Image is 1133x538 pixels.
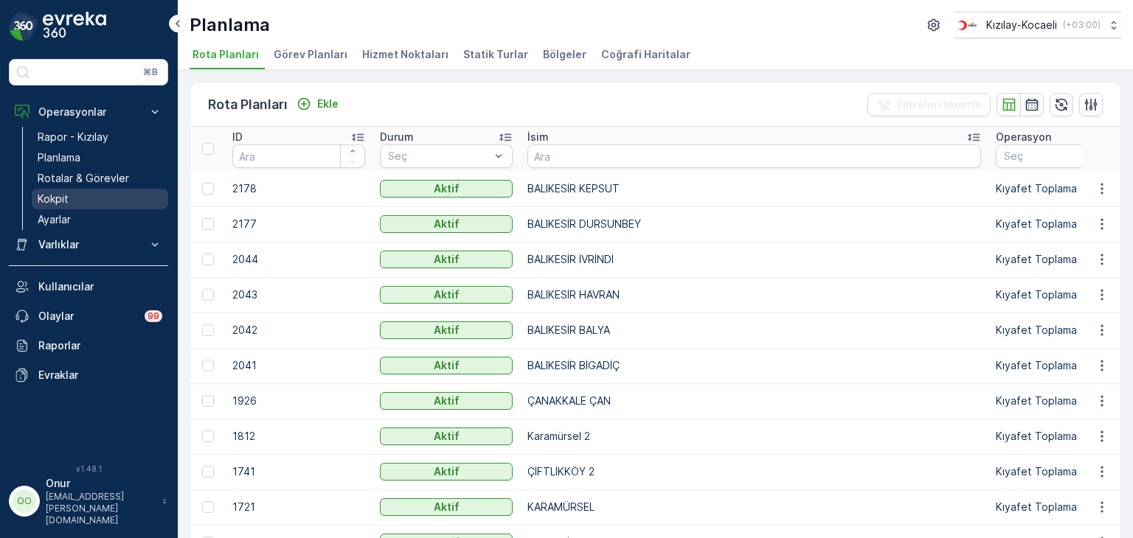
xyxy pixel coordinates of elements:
p: Onur [46,476,155,491]
div: Toggle Row Selected [202,430,214,442]
button: Operasyonlar [9,97,168,127]
p: ( +03:00 ) [1063,19,1101,31]
span: Statik Turlar [463,47,528,62]
p: Ayarlar [38,212,71,227]
p: Operasyon [996,130,1051,144]
p: Aktif [434,358,460,373]
a: Ayarlar [32,209,168,230]
p: Kızılay-Kocaeli [986,18,1057,32]
p: Varlıklar [38,237,139,252]
a: Evraklar [9,360,168,390]
img: logo_dark-DEwI_e13.png [43,12,106,41]
button: Ekle [291,95,344,113]
p: Rota Planları [208,94,288,115]
p: Kokpit [38,192,69,206]
p: Rapor - Kızılay [38,130,108,144]
td: 2043 [225,277,373,312]
p: Aktif [434,287,460,302]
img: logo [9,12,38,41]
td: 2177 [225,206,373,242]
td: 1721 [225,489,373,525]
p: Aktif [434,217,460,231]
td: 1741 [225,454,373,489]
button: Aktif [380,215,513,233]
span: Bölgeler [543,47,586,62]
a: Planlama [32,147,168,168]
p: ID [232,130,243,144]
span: Hizmet Noktaları [362,47,448,62]
p: Filtreleri temizle [897,97,982,112]
td: BALIKESİR İVRİNDİ [520,242,988,277]
p: Aktif [434,323,460,338]
button: Aktif [380,498,513,516]
p: ⌘B [143,66,158,78]
p: Ekle [317,97,339,111]
div: Toggle Row Selected [202,218,214,230]
p: Aktif [434,429,460,444]
button: Kızılay-Kocaeli(+03:00) [954,12,1121,38]
p: Operasyonlar [38,105,139,119]
td: 2042 [225,312,373,348]
div: Toggle Row Selected [202,183,214,195]
p: Raporlar [38,338,162,353]
div: Toggle Row Selected [202,324,214,336]
div: Toggle Row Selected [202,466,214,478]
p: Planlama [190,13,270,37]
a: Raporlar [9,331,168,360]
td: ÇANAKKALE ÇAN [520,383,988,419]
button: Aktif [380,251,513,268]
a: Kullanıcılar [9,272,168,301]
td: BALIKESİR DURSUNBEY [520,206,988,242]
button: OOOnur[EMAIL_ADDRESS][PERSON_NAME][DOMAIN_NAME] [9,476,168,526]
img: k%C4%B1z%C4%B1lay_0jL9uU1.png [954,17,980,33]
a: Kokpit [32,189,168,209]
p: Kullanıcılar [38,279,162,294]
p: Olaylar [38,309,136,324]
a: Rapor - Kızılay [32,127,168,147]
td: BALIKESİR BALYA [520,312,988,348]
td: Karamürsel 2 [520,419,988,454]
td: BALIKESİR KEPSUT [520,171,988,206]
span: Görev Planları [274,47,347,62]
td: 1812 [225,419,373,454]
p: Aktif [434,394,460,408]
button: Varlıklar [9,230,168,259]
td: BALIKESİR HAVRAN [520,277,988,312]
div: Toggle Row Selected [202,501,214,513]
button: Filtreleri temizle [867,93,991,116]
span: Coğrafi Haritalar [601,47,690,62]
td: 2041 [225,348,373,383]
button: Aktif [380,180,513,198]
td: 1926 [225,383,373,419]
button: Aktif [380,427,513,445]
p: [EMAIL_ADDRESS][PERSON_NAME][DOMAIN_NAME] [46,491,155,526]
span: v 1.48.1 [9,464,168,473]
input: Ara [527,144,981,168]
td: 2178 [225,171,373,206]
p: Seç [1004,149,1106,164]
p: Seç [388,149,490,164]
div: Toggle Row Selected [202,289,214,301]
p: Aktif [434,181,460,196]
a: Olaylar99 [9,301,168,331]
div: OO [13,489,36,513]
a: Rotalar & Görevler [32,168,168,189]
button: Aktif [380,321,513,339]
td: 2044 [225,242,373,277]
p: Evraklar [38,368,162,382]
td: KARAMÜRSEL [520,489,988,525]
span: Rota Planları [193,47,259,62]
button: Aktif [380,463,513,481]
button: Aktif [380,357,513,374]
p: Durum [380,130,414,144]
p: Aktif [434,500,460,514]
input: Ara [232,144,365,168]
p: İsim [527,130,549,144]
button: Aktif [380,392,513,410]
td: BALIKESİR BİGADİÇ [520,348,988,383]
td: ÇİFTLİKKÖY 2 [520,454,988,489]
p: Aktif [434,252,460,267]
button: Aktif [380,286,513,304]
div: Toggle Row Selected [202,395,214,407]
p: Aktif [434,464,460,479]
